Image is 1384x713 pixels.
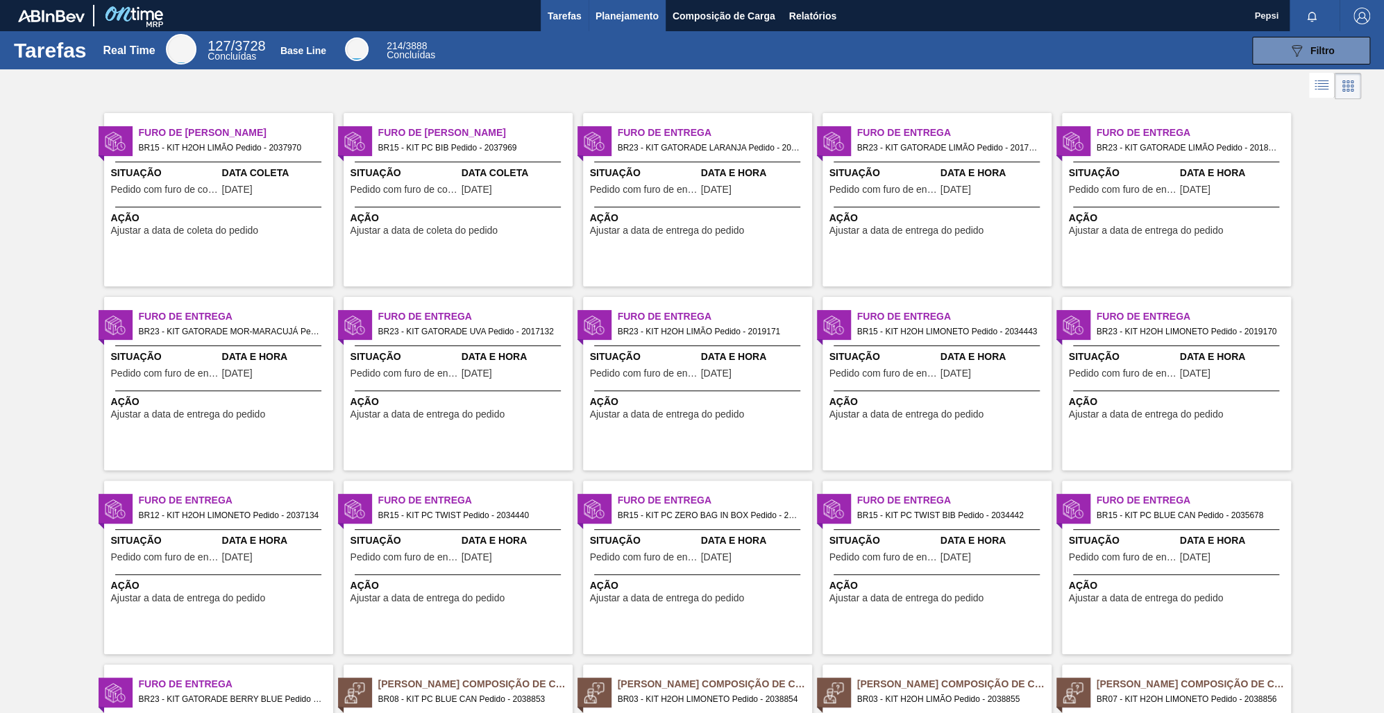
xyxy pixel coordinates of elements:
[829,395,1048,409] span: Ação
[584,131,605,152] img: status
[857,309,1052,324] span: Furo de Entrega
[139,140,322,155] span: BR15 - KIT H2OH LIMÃO Pedido - 2037970
[378,126,573,140] span: Furo de Coleta
[344,131,365,152] img: status
[584,315,605,336] img: status
[208,38,230,53] span: 127
[351,395,569,409] span: Ação
[590,166,698,180] span: Situação
[462,350,569,364] span: Data e Hora
[823,499,844,519] img: status
[829,533,937,548] span: Situação
[105,131,126,152] img: status
[462,184,492,195] span: 25/09/2025
[829,368,937,379] span: Pedido com furo de entrega
[139,324,322,339] span: BR23 - KIT GATORADE MOR-MARACUJÁ Pedido - 2018350
[857,140,1040,155] span: BR23 - KIT GATORADE LIMÃO Pedido - 2017129
[1069,578,1288,593] span: Ação
[829,350,937,364] span: Situação
[857,126,1052,140] span: Furo de Entrega
[222,166,330,180] span: Data Coleta
[618,691,801,707] span: BR03 - KIT H2OH LIMONETO Pedido - 2038854
[1069,409,1224,420] span: Ajustar a data de entrega do pedido
[378,508,562,523] span: BR15 - KIT PC TWIST Pedido - 2034440
[590,409,745,420] span: Ajustar a data de entrega do pedido
[590,350,698,364] span: Situação
[387,42,435,60] div: Base Line
[1069,166,1176,180] span: Situação
[618,126,812,140] span: Furo de Entrega
[387,49,435,60] span: Concluídas
[111,368,219,379] span: Pedido com furo de entrega
[139,677,333,691] span: Furo de Entrega
[701,350,809,364] span: Data e Hora
[618,677,812,691] span: Pedido Aguardando Composição de Carga
[351,409,505,420] span: Ajustar a data de entrega do pedido
[940,350,1048,364] span: Data e Hora
[208,40,265,61] div: Real Time
[222,368,253,379] span: 30/08/2025,
[590,533,698,548] span: Situação
[829,211,1048,225] span: Ação
[584,499,605,519] img: status
[351,578,569,593] span: Ação
[1069,350,1176,364] span: Situação
[590,368,698,379] span: Pedido com furo de entrega
[1097,324,1280,339] span: BR23 - KIT H2OH LIMONETO Pedido - 2019170
[111,593,266,603] span: Ajustar a data de entrega do pedido
[1097,508,1280,523] span: BR15 - KIT PC BLUE CAN Pedido - 2035678
[596,8,659,24] span: Planejamento
[344,315,365,336] img: status
[14,42,87,58] h1: Tarefas
[222,350,330,364] span: Data e Hora
[1180,552,1210,562] span: 25/09/2025,
[1069,593,1224,603] span: Ajustar a data de entrega do pedido
[351,211,569,225] span: Ação
[1097,309,1291,324] span: Furo de Entrega
[378,309,573,324] span: Furo de Entrega
[111,211,330,225] span: Ação
[351,552,458,562] span: Pedido com furo de entrega
[1069,211,1288,225] span: Ação
[823,131,844,152] img: status
[387,40,403,51] span: 214
[111,578,330,593] span: Ação
[1063,682,1083,703] img: status
[1069,533,1176,548] span: Situação
[1097,677,1291,691] span: Pedido Aguardando Composição de Carga
[1353,8,1370,24] img: Logout
[351,350,458,364] span: Situação
[1180,166,1288,180] span: Data e Hora
[1097,140,1280,155] span: BR23 - KIT GATORADE LIMÃO Pedido - 2018485
[103,44,155,57] div: Real Time
[280,45,326,56] div: Base Line
[105,315,126,336] img: status
[829,225,984,236] span: Ajustar a data de entrega do pedido
[548,8,582,24] span: Tarefas
[111,350,219,364] span: Situação
[139,691,322,707] span: BR23 - KIT GATORADE BERRY BLUE Pedido - 2018351
[351,225,498,236] span: Ajustar a data de coleta do pedido
[701,552,732,562] span: 24/09/2025,
[673,8,775,24] span: Composição de Carga
[789,8,836,24] span: Relatórios
[351,533,458,548] span: Situação
[139,508,322,523] span: BR12 - KIT H2OH LIMONETO Pedido - 2037134
[1063,131,1083,152] img: status
[940,184,971,195] span: 29/08/2025,
[111,409,266,420] span: Ajustar a data de entrega do pedido
[351,593,505,603] span: Ajustar a data de entrega do pedido
[462,368,492,379] span: 18/09/2025,
[1069,184,1176,195] span: Pedido com furo de entrega
[1063,499,1083,519] img: status
[618,493,812,508] span: Furo de Entrega
[222,184,253,195] span: 25/09/2025
[166,34,196,65] div: Real Time
[378,324,562,339] span: BR23 - KIT GATORADE UVA Pedido - 2017132
[829,184,937,195] span: Pedido com furo de entrega
[829,578,1048,593] span: Ação
[18,10,85,22] img: TNhmsLtSVTkK8tSr43FrP2fwEKptu5GPRR3wAAAABJRU5ErkJggg==
[701,533,809,548] span: Data e Hora
[829,409,984,420] span: Ajustar a data de entrega do pedido
[823,315,844,336] img: status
